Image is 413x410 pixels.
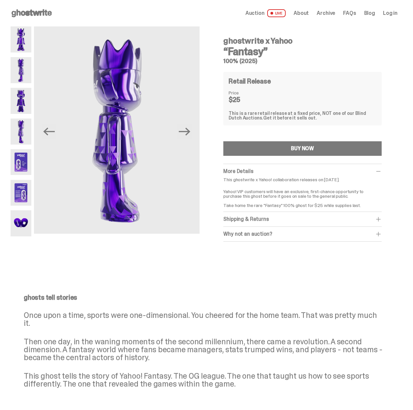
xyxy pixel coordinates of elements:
button: BUY NOW [223,141,382,156]
img: Yahoo-HG---4.png [34,26,200,234]
button: Previous [42,124,56,139]
span: More Details [223,168,253,175]
img: Yahoo-HG---2.png [11,57,31,83]
h5: 100% (2025) [223,58,382,64]
h4: ghostwrite x Yahoo [223,37,382,45]
p: Then one day, in the waning moments of the second millennium, there came a revolution. A second d... [24,338,384,361]
div: Why not an auction? [223,231,382,237]
dt: Price [229,90,262,95]
span: LIVE [267,9,286,17]
p: ghosts tell stories [24,294,384,301]
dd: $25 [229,96,262,103]
p: Once upon a time, sports were one-dimensional. You cheered for the home team. That was pretty muc... [24,311,384,327]
p: This ghostwrite x Yahoo! collaboration releases on [DATE]. [223,177,382,182]
h4: Retail Release [229,78,270,85]
div: This is a rare retail release at a fixed price, NOT one of our Blind Dutch Auctions. [229,111,376,120]
button: Next [177,124,192,139]
img: Yahoo-HG---7.png [11,210,31,236]
h3: “Fantasy” [223,46,382,57]
img: Yahoo-HG---1.png [11,26,31,52]
img: Yahoo-HG---6.png [11,180,31,206]
a: Blog [364,11,375,16]
img: Yahoo-HG---5.png [11,149,31,175]
div: BUY NOW [291,146,314,151]
a: FAQs [343,11,356,16]
a: Archive [317,11,335,16]
div: Shipping & Returns [223,216,382,222]
span: Auction [245,11,265,16]
a: Log in [383,11,397,16]
span: Get it before it sells out. [263,115,317,121]
p: Yahoo! VIP customers will have an exclusive, first-chance opportunity to purchase this ghost befo... [223,185,382,208]
p: This ghost tells the story of Yahoo! Fantasy. The OG league. The one that taught us how to see sp... [24,372,384,388]
img: Yahoo-HG---4.png [11,119,31,145]
a: About [294,11,309,16]
a: Auction LIVE [245,9,286,17]
img: Yahoo-HG---3.png [11,88,31,114]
